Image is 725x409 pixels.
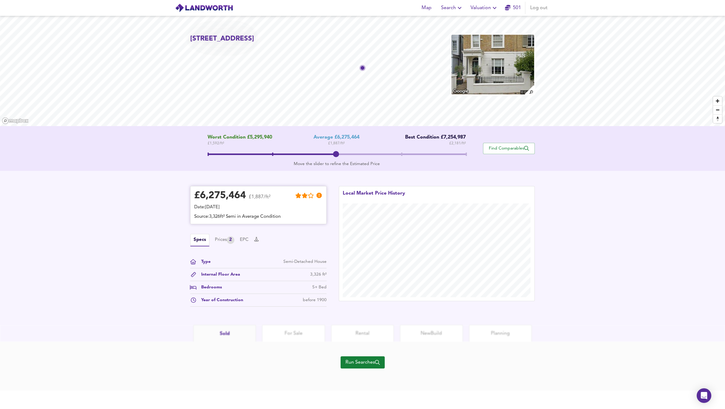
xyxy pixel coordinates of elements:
[175,3,233,12] img: logo
[401,135,466,140] div: Best Condition £7,254,987
[713,97,722,105] button: Zoom in
[208,161,466,167] div: Move the slider to refine the Estimated Price
[196,297,243,303] div: Year of Construction
[439,2,466,14] button: Search
[468,2,501,14] button: Valuation
[215,236,234,244] div: Prices
[528,2,550,14] button: Log out
[483,143,535,154] button: Find Comparables
[196,259,211,265] div: Type
[215,236,234,244] button: Prices2
[208,135,272,140] span: Worst Condition £5,295,940
[524,85,535,95] img: search
[503,2,523,14] button: 501
[196,284,222,291] div: Bedrooms
[441,4,463,12] span: Search
[451,34,535,95] img: property
[449,140,466,146] span: £ 2,181 / ft²
[341,356,385,368] button: Run Searches
[249,195,271,203] span: £1,887/ft²
[328,140,345,146] span: £ 1,887 / ft²
[486,146,531,151] span: Find Comparables
[2,117,29,124] a: Mapbox homepage
[713,106,722,114] span: Zoom out
[530,4,548,12] span: Log out
[196,271,240,278] div: Internal Floor Area
[227,236,234,244] div: 2
[240,237,249,243] button: EPC
[713,114,722,123] button: Reset bearing to north
[208,140,272,146] span: £ 1,592 / ft²
[419,4,434,12] span: Map
[303,297,327,303] div: before 1900
[697,388,711,403] div: Open Intercom Messenger
[194,213,323,220] div: Source: 3,326ft² Semi in Average Condition
[343,190,405,203] div: Local Market Price History
[417,2,436,14] button: Map
[471,4,498,12] span: Valuation
[310,271,327,278] div: 3,326 ft²
[345,358,380,367] span: Run Searches
[312,284,327,291] div: 5+ Bed
[190,234,209,246] button: Specs
[194,191,246,200] div: £ 6,275,464
[190,34,254,44] h2: [STREET_ADDRESS]
[313,135,359,140] div: Average £6,275,464
[194,204,323,211] div: Date: [DATE]
[283,259,327,265] div: Semi-Detached House
[505,4,521,12] a: 501
[713,105,722,114] button: Zoom out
